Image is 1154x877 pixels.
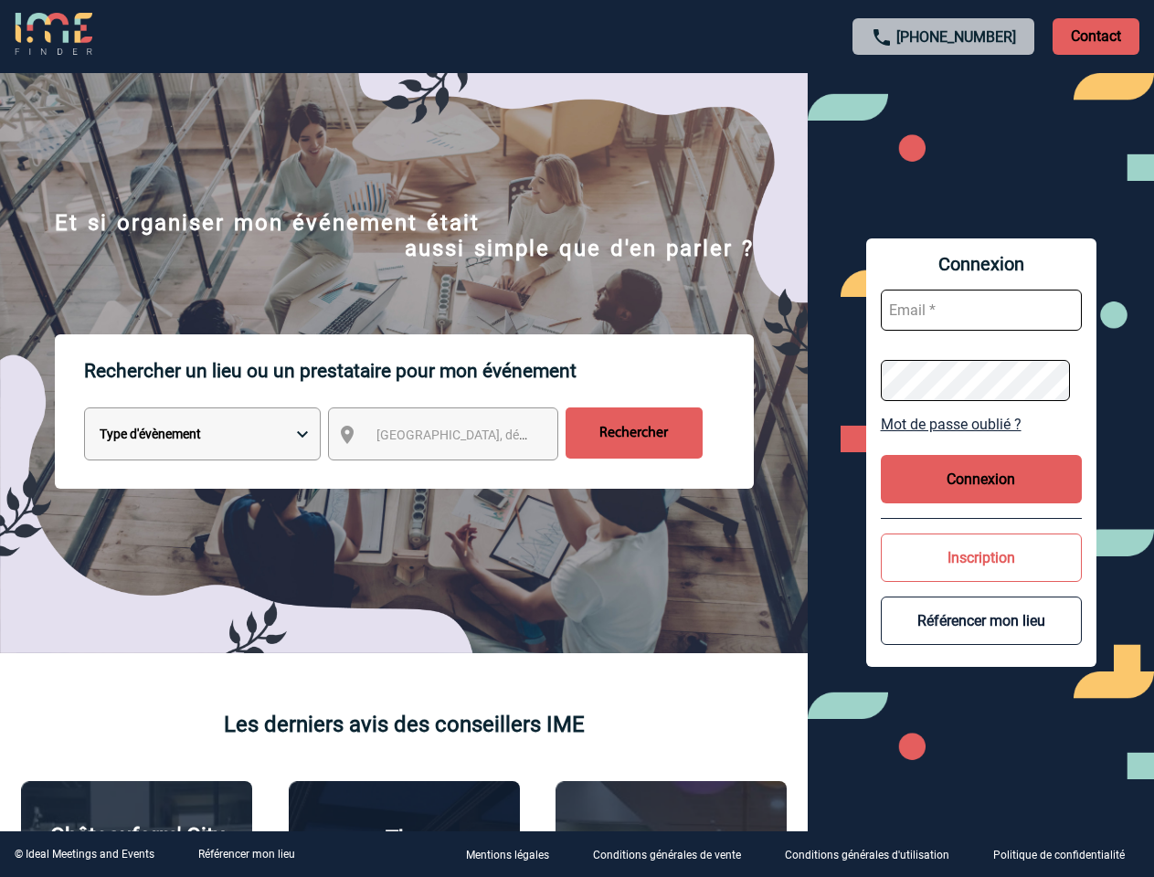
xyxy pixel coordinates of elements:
p: Contact [1053,18,1139,55]
button: Connexion [881,455,1082,503]
span: [GEOGRAPHIC_DATA], département, région... [376,428,630,442]
input: Rechercher [566,407,703,459]
p: Châteauform' City [GEOGRAPHIC_DATA] [31,823,242,874]
p: Mentions légales [466,850,549,862]
a: Conditions générales de vente [578,846,770,863]
a: Politique de confidentialité [979,846,1154,863]
span: Connexion [881,253,1082,275]
a: Référencer mon lieu [198,848,295,861]
a: Mentions légales [451,846,578,863]
a: [PHONE_NUMBER] [896,28,1016,46]
div: © Ideal Meetings and Events [15,848,154,861]
button: Référencer mon lieu [881,597,1082,645]
p: Agence 2ISD [609,828,734,853]
p: Conditions générales de vente [593,850,741,862]
p: The [GEOGRAPHIC_DATA] [299,826,510,877]
input: Email * [881,290,1082,331]
button: Inscription [881,534,1082,582]
p: Rechercher un lieu ou un prestataire pour mon événement [84,334,754,407]
img: call-24-px.png [871,26,893,48]
a: Conditions générales d'utilisation [770,846,979,863]
p: Politique de confidentialité [993,850,1125,862]
p: Conditions générales d'utilisation [785,850,949,862]
a: Mot de passe oublié ? [881,416,1082,433]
